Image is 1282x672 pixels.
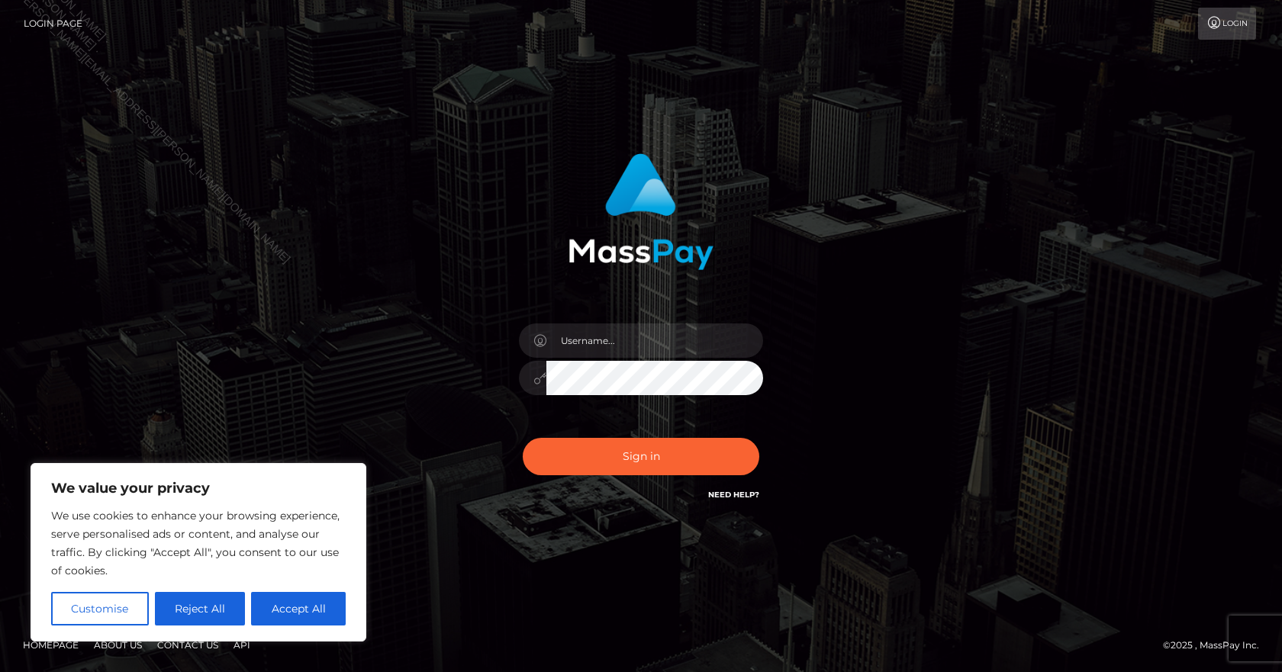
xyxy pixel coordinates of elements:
button: Reject All [155,592,246,625]
div: © 2025 , MassPay Inc. [1163,637,1271,654]
a: About Us [88,633,148,657]
button: Sign in [523,438,759,475]
p: We use cookies to enhance your browsing experience, serve personalised ads or content, and analys... [51,506,346,580]
a: Need Help? [708,490,759,500]
p: We value your privacy [51,479,346,497]
a: API [227,633,256,657]
div: We value your privacy [31,463,366,641]
a: Login [1198,8,1256,40]
a: Contact Us [151,633,224,657]
button: Accept All [251,592,346,625]
a: Login Page [24,8,82,40]
a: Homepage [17,633,85,657]
input: Username... [546,323,763,358]
img: MassPay Login [569,153,713,270]
button: Customise [51,592,149,625]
